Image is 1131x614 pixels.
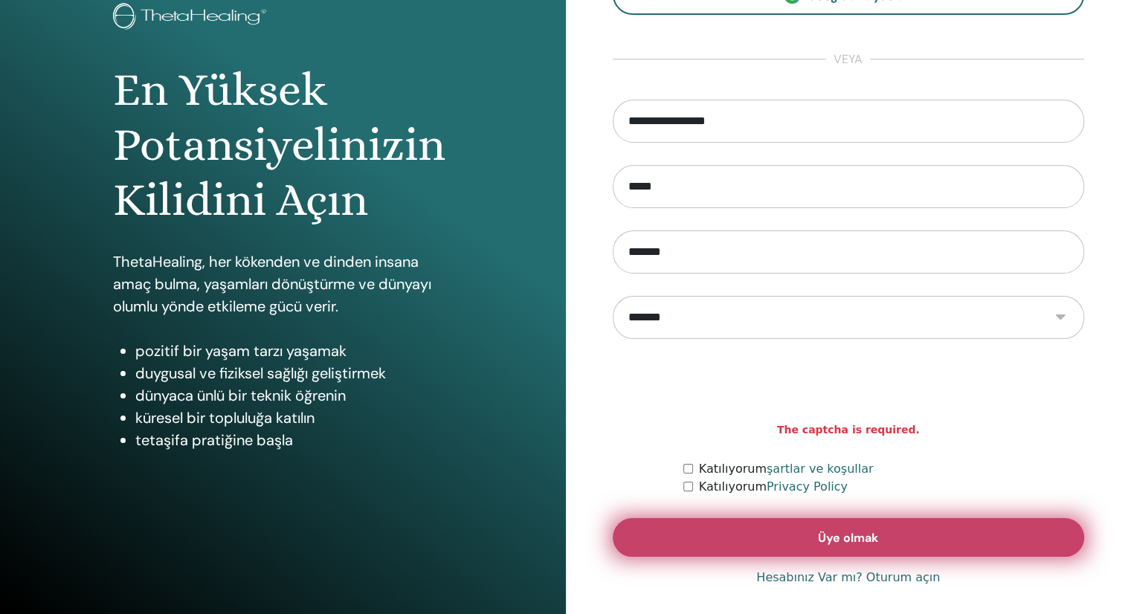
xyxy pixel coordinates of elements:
a: şartlar ve koşullar [767,462,874,476]
button: Üye olmak [613,518,1085,557]
li: dünyaca ünlü bir teknik öğrenin [135,384,453,407]
li: duygusal ve fiziksel sağlığı geliştirmek [135,362,453,384]
label: Katılıyorum [699,460,874,478]
li: tetaşifa pratiğine başla [135,429,453,451]
iframe: reCAPTCHA [735,361,961,419]
h1: En Yüksek Potansiyelinizin Kilidini Açın [113,62,453,228]
a: Privacy Policy [767,479,848,494]
span: veya [826,51,870,68]
li: pozitif bir yaşam tarzı yaşamak [135,340,453,362]
label: Katılıyorum [699,478,848,496]
p: ThetaHealing, her kökenden ve dinden insana amaç bulma, yaşamları dönüştürme ve dünyayı olumlu yö... [113,251,453,317]
li: küresel bir topluluğa katılın [135,407,453,429]
strong: The captcha is required. [777,422,920,438]
span: Üye olmak [818,530,878,546]
a: Hesabınız Var mı? Oturum açın [756,569,940,586]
